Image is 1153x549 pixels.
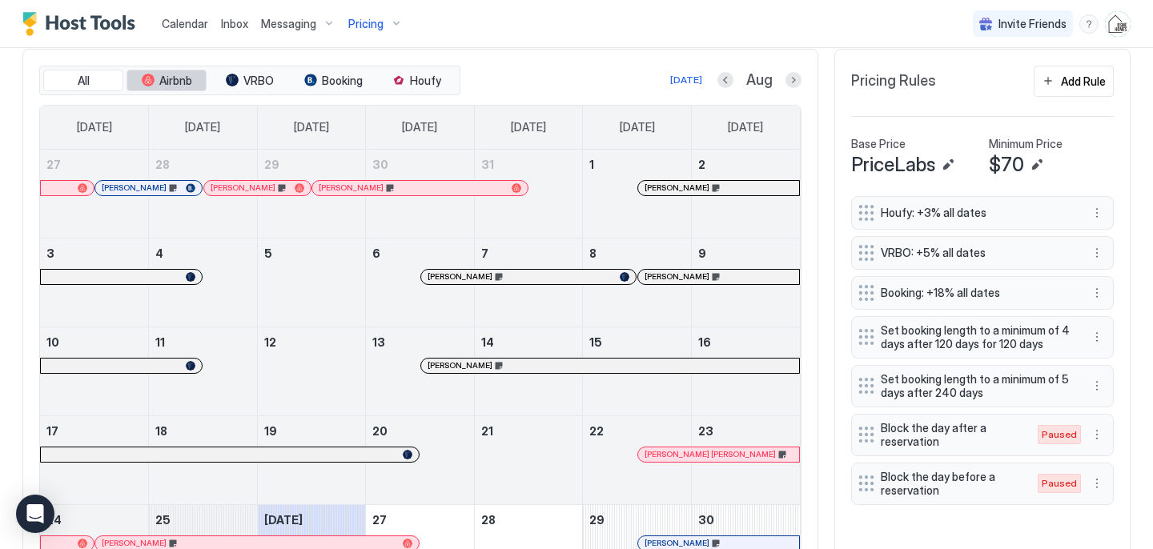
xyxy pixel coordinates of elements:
div: Add Rule [1061,73,1106,90]
td: August 8, 2025 [583,238,692,327]
span: Base Price [851,137,906,151]
button: All [43,70,123,92]
a: August 16, 2025 [692,327,800,357]
a: July 31, 2025 [475,150,583,179]
div: [PERSON_NAME] [645,271,793,282]
a: August 21, 2025 [475,416,583,446]
span: Pricing [348,17,384,31]
a: July 29, 2025 [258,150,366,179]
span: Block the day before a reservation [881,470,1022,498]
span: [DATE] [185,120,220,134]
td: August 15, 2025 [583,327,692,415]
td: August 23, 2025 [691,415,800,504]
span: 1 [589,158,594,171]
span: 31 [481,158,494,171]
a: August 8, 2025 [583,238,691,268]
td: July 31, 2025 [474,150,583,238]
td: August 19, 2025 [257,415,366,504]
td: August 10, 2025 [40,327,149,415]
span: [PERSON_NAME] [211,182,275,193]
span: [DATE] [264,513,303,527]
span: [DATE] [620,120,655,134]
button: Next month [785,72,801,88]
a: August 13, 2025 [366,327,474,357]
a: Inbox [221,15,248,32]
span: 12 [264,335,276,349]
a: August 7, 2025 [475,238,583,268]
a: August 10, 2025 [40,327,148,357]
span: VRBO [243,74,274,88]
div: menu [1079,14,1099,34]
span: 3 [46,246,54,260]
div: [PERSON_NAME] [102,538,412,548]
a: Monday [169,106,236,149]
td: August 2, 2025 [691,150,800,238]
td: July 29, 2025 [257,150,366,238]
a: August 25, 2025 [149,505,257,535]
span: [DATE] [77,120,112,134]
a: August 17, 2025 [40,416,148,446]
span: Paused [1042,476,1077,491]
button: Edit [938,155,958,174]
td: August 1, 2025 [583,150,692,238]
a: August 6, 2025 [366,238,474,268]
span: PriceLabs [851,153,935,177]
a: August 3, 2025 [40,238,148,268]
span: 16 [698,335,711,349]
span: 30 [372,158,388,171]
td: July 28, 2025 [149,150,258,238]
span: Aug [746,71,773,90]
span: Houfy [410,74,441,88]
div: [PERSON_NAME] [645,182,793,193]
div: [PERSON_NAME] [PERSON_NAME] [645,449,793,459]
span: 8 [589,246,597,260]
a: August 23, 2025 [692,416,800,446]
span: 27 [372,513,387,527]
a: August 18, 2025 [149,416,257,446]
td: August 4, 2025 [149,238,258,327]
span: 11 [155,335,165,349]
span: Booking [322,74,363,88]
button: More options [1087,474,1107,493]
button: More options [1087,376,1107,395]
span: VRBO: +5% all dates [881,246,1071,260]
div: [PERSON_NAME] [428,360,793,371]
a: August 20, 2025 [366,416,474,446]
span: 9 [698,246,706,260]
button: More options [1087,203,1107,222]
span: $70 [989,153,1024,177]
button: More options [1087,283,1107,303]
span: 4 [155,246,163,260]
td: August 14, 2025 [474,327,583,415]
span: [PERSON_NAME] [102,538,167,548]
div: [PERSON_NAME] [319,182,520,193]
td: August 17, 2025 [40,415,149,504]
span: 5 [264,246,272,260]
span: 6 [372,246,380,260]
span: Block the day after a reservation [881,421,1022,449]
div: [PERSON_NAME] [211,182,304,193]
a: July 28, 2025 [149,150,257,179]
a: August 30, 2025 [692,505,800,535]
a: Host Tools Logo [22,12,143,36]
span: [PERSON_NAME] [645,271,709,282]
td: August 20, 2025 [366,415,475,504]
div: [DATE] [670,73,702,87]
a: August 19, 2025 [258,416,366,446]
span: [DATE] [294,120,329,134]
a: August 26, 2025 [258,505,366,535]
span: [PERSON_NAME] [102,182,167,193]
td: August 5, 2025 [257,238,366,327]
a: Calendar [162,15,208,32]
button: Booking [293,70,373,92]
span: 23 [698,424,713,438]
span: 25 [155,513,171,527]
a: August 14, 2025 [475,327,583,357]
span: [DATE] [728,120,763,134]
button: Add Rule [1034,66,1114,97]
button: Houfy [376,70,456,92]
td: August 16, 2025 [691,327,800,415]
td: August 22, 2025 [583,415,692,504]
button: VRBO [210,70,290,92]
span: [PERSON_NAME] [PERSON_NAME] [645,449,776,459]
